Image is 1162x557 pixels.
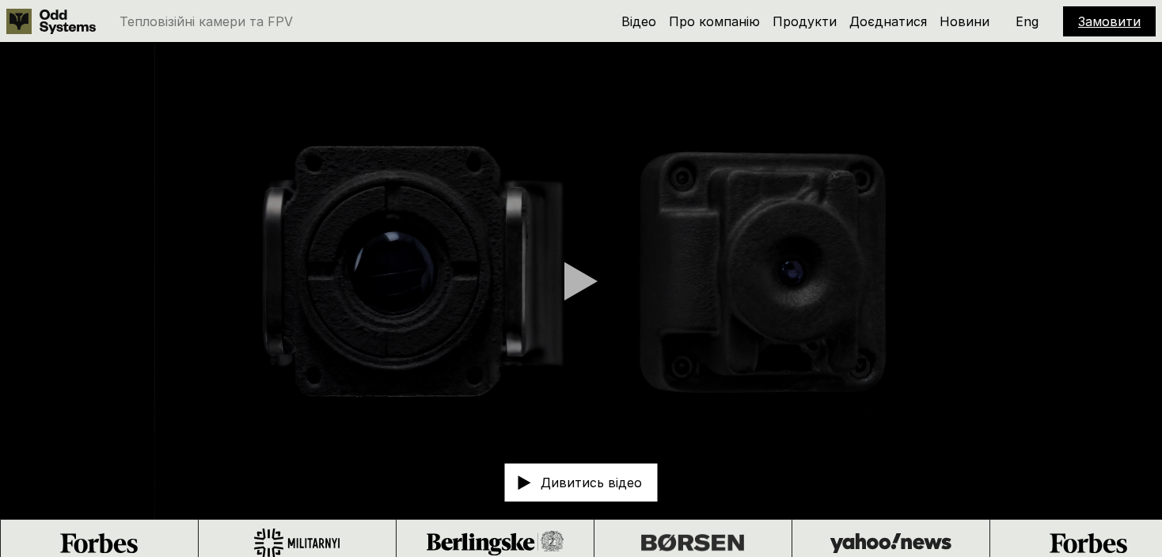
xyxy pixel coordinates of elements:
p: Дивитись відео [541,476,642,489]
a: Про компанію [669,13,760,29]
p: Eng [1016,15,1039,28]
a: Новини [940,13,989,29]
a: Замовити [1078,13,1141,29]
a: Доєднатися [849,13,927,29]
a: Відео [621,13,656,29]
a: Продукти [773,13,837,29]
p: Тепловізійні камери та FPV [120,15,293,28]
